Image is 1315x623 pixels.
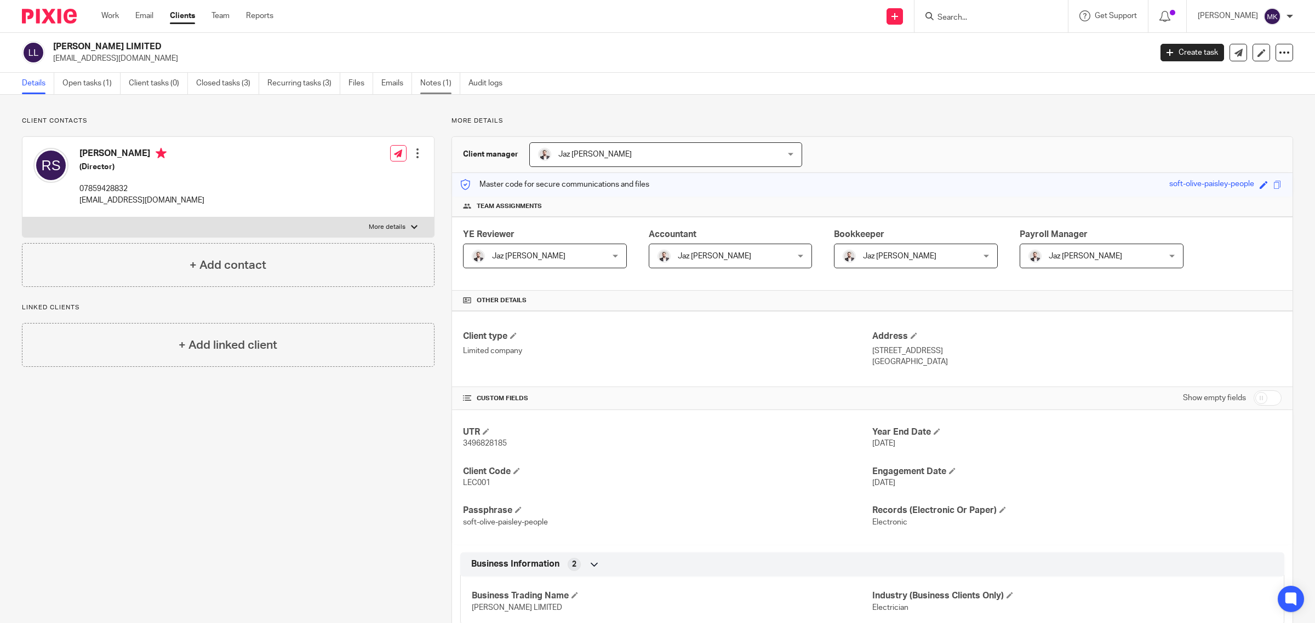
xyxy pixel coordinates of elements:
[463,518,548,526] span: soft-olive-paisley-people
[477,202,542,211] span: Team assignments
[156,148,167,159] i: Primary
[79,195,204,206] p: [EMAIL_ADDRESS][DOMAIN_NAME]
[22,117,434,125] p: Client contacts
[863,252,936,260] span: Jaz [PERSON_NAME]
[463,505,872,516] h4: Passphrase
[1183,393,1246,403] label: Show empty fields
[1169,178,1254,191] div: soft-olive-paisley-people
[22,303,434,312] p: Linked clients
[451,117,1293,125] p: More details
[463,479,490,487] span: LEC001
[79,183,204,194] p: 07859428832
[22,9,77,24] img: Pixie
[463,466,872,477] h4: Client Code
[872,466,1282,477] h4: Engagement Date
[468,73,511,94] a: Audit logs
[463,440,507,447] span: 3496828185
[53,41,926,53] h2: [PERSON_NAME] LIMITED
[872,426,1282,438] h4: Year End Date
[101,10,119,21] a: Work
[558,151,632,158] span: Jaz [PERSON_NAME]
[420,73,460,94] a: Notes (1)
[477,296,527,305] span: Other details
[843,250,856,263] img: 48292-0008-compressed%20square.jpg
[22,41,45,64] img: svg%3E
[1020,230,1088,239] span: Payroll Manager
[135,10,153,21] a: Email
[572,559,576,570] span: 2
[348,73,373,94] a: Files
[872,331,1282,342] h4: Address
[129,73,188,94] a: Client tasks (0)
[1160,44,1224,61] a: Create task
[492,252,565,260] span: Jaz [PERSON_NAME]
[267,73,340,94] a: Recurring tasks (3)
[1263,8,1281,25] img: svg%3E
[463,426,872,438] h4: UTR
[472,604,562,612] span: [PERSON_NAME] LIMITED
[79,148,204,161] h4: [PERSON_NAME]
[79,161,204,172] h5: (Director)
[936,13,1035,23] input: Search
[22,73,54,94] a: Details
[1049,252,1122,260] span: Jaz [PERSON_NAME]
[1028,250,1042,263] img: 48292-0008-compressed%20square.jpg
[472,590,872,602] h4: Business Trading Name
[472,250,485,263] img: 48292-0008-compressed%20square.jpg
[649,230,696,239] span: Accountant
[1198,10,1258,21] p: [PERSON_NAME]
[872,590,1273,602] h4: Industry (Business Clients Only)
[170,10,195,21] a: Clients
[872,345,1282,356] p: [STREET_ADDRESS]
[872,604,908,612] span: Electrician
[463,149,518,160] h3: Client manager
[1095,12,1137,20] span: Get Support
[190,257,266,274] h4: + Add contact
[538,148,551,161] img: 48292-0008-compressed%20square.jpg
[872,518,907,526] span: Electronic
[463,331,872,342] h4: Client type
[834,230,884,239] span: Bookkeeper
[463,230,514,239] span: YE Reviewer
[62,73,121,94] a: Open tasks (1)
[463,345,872,356] p: Limited company
[872,440,895,447] span: [DATE]
[460,179,649,190] p: Master code for secure communications and files
[179,337,277,354] h4: + Add linked client
[678,252,751,260] span: Jaz [PERSON_NAME]
[872,356,1282,367] p: [GEOGRAPHIC_DATA]
[53,53,1144,64] p: [EMAIL_ADDRESS][DOMAIN_NAME]
[33,148,68,183] img: svg%3E
[471,558,559,570] span: Business Information
[246,10,273,21] a: Reports
[196,73,259,94] a: Closed tasks (3)
[872,505,1282,516] h4: Records (Electronic Or Paper)
[381,73,412,94] a: Emails
[463,394,872,403] h4: CUSTOM FIELDS
[872,479,895,487] span: [DATE]
[211,10,230,21] a: Team
[369,223,405,232] p: More details
[658,250,671,263] img: 48292-0008-compressed%20square.jpg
